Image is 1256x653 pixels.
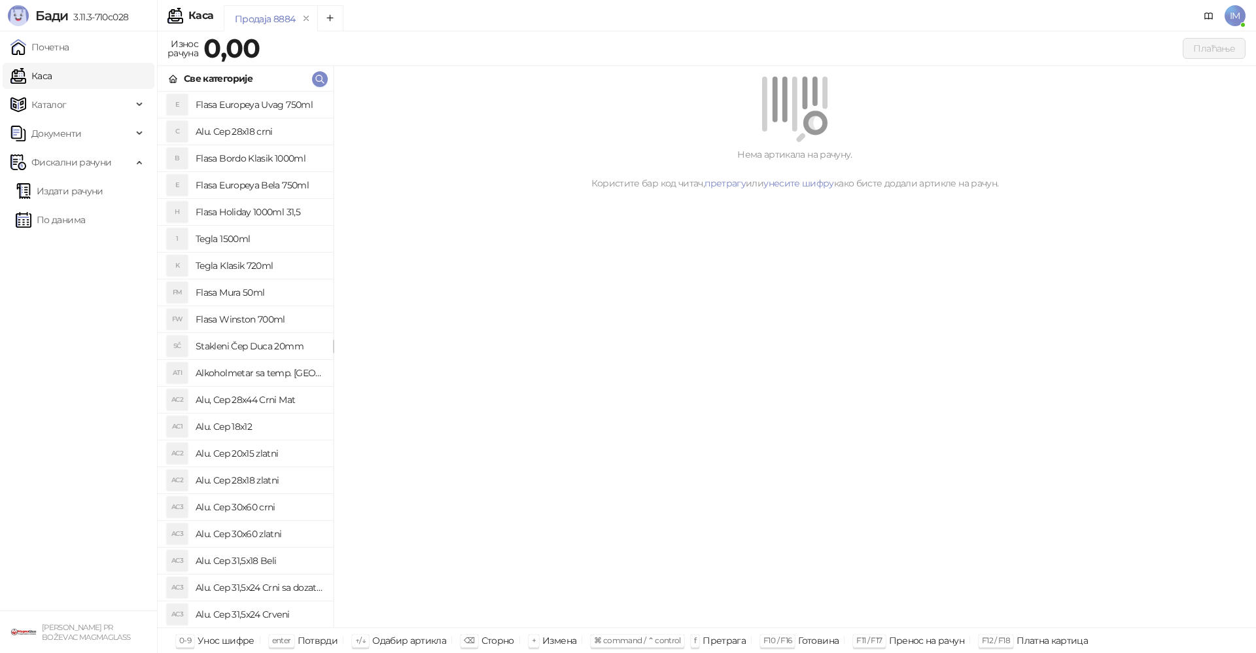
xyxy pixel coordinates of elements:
[167,577,188,598] div: AC3
[179,635,191,645] span: 0-9
[694,635,696,645] span: f
[196,443,323,464] h4: Alu. Cep 20x15 zlatni
[196,577,323,598] h4: Alu. Cep 31,5x24 Crni sa dozatorom
[196,94,323,115] h4: Flasa Europeya Uvag 750ml
[1198,5,1219,26] a: Документација
[10,34,69,60] a: Почетна
[1225,5,1246,26] span: IM
[167,604,188,625] div: AC3
[889,632,964,649] div: Пренос на рачун
[532,635,536,645] span: +
[594,635,681,645] span: ⌘ command / ⌃ control
[165,35,201,62] div: Износ рачуна
[464,635,474,645] span: ⌫
[203,32,260,64] strong: 0,00
[31,120,81,147] span: Документи
[10,619,37,645] img: 64x64-companyLogo-1893ffd3-f8d7-40ed-872e-741d608dc9d9.png
[167,175,188,196] div: E
[481,632,514,649] div: Сторно
[196,148,323,169] h4: Flasa Bordo Klasik 1000ml
[10,63,52,89] a: Каса
[196,175,323,196] h4: Flasa Europeya Bela 750ml
[196,362,323,383] h4: Alkoholmetar sa temp. [GEOGRAPHIC_DATA]
[272,635,291,645] span: enter
[167,497,188,518] div: AC3
[196,604,323,625] h4: Alu. Cep 31,5x24 Crveni
[167,416,188,437] div: AC1
[35,8,68,24] span: Бади
[349,147,1240,190] div: Нема артикала на рачуну. Користите бар код читач, или како бисте додали артикле на рачун.
[167,443,188,464] div: AC2
[167,282,188,303] div: FM
[167,121,188,142] div: C
[16,178,103,204] a: Издати рачуни
[167,202,188,222] div: H
[188,10,213,21] div: Каса
[167,362,188,383] div: ATI
[167,389,188,410] div: AC2
[196,470,323,491] h4: Alu. Cep 28x18 zlatni
[196,121,323,142] h4: Alu. Cep 28x18 crni
[167,255,188,276] div: K
[763,177,834,189] a: унесите шифру
[798,632,839,649] div: Готовина
[167,550,188,571] div: AC3
[705,177,746,189] a: претрагу
[355,635,366,645] span: ↑/↓
[298,13,315,24] button: remove
[167,336,188,357] div: SČ
[167,470,188,491] div: AC2
[167,94,188,115] div: E
[8,5,29,26] img: Logo
[31,92,67,118] span: Каталог
[317,5,343,31] button: Add tab
[31,149,111,175] span: Фискални рачуни
[763,635,792,645] span: F10 / F16
[196,497,323,518] h4: Alu. Cep 30x60 crni
[68,11,128,23] span: 3.11.3-710c028
[42,623,130,642] small: [PERSON_NAME] PR BOŽEVAC MAGMAGLASS
[167,523,188,544] div: AC3
[1183,38,1246,59] button: Плаћање
[196,523,323,544] h4: Alu. Cep 30x60 zlatni
[158,92,333,627] div: grid
[542,632,576,649] div: Измена
[703,632,746,649] div: Претрага
[196,336,323,357] h4: Stakleni Čep Duca 20mm
[196,255,323,276] h4: Tegla Klasik 720ml
[184,71,253,86] div: Све категорије
[982,635,1010,645] span: F12 / F18
[196,228,323,249] h4: Tegla 1500ml
[196,202,323,222] h4: Flasa Holiday 1000ml 31,5
[16,207,85,233] a: По данима
[196,389,323,410] h4: Alu, Cep 28x44 Crni Mat
[196,282,323,303] h4: Flasa Mura 50ml
[167,228,188,249] div: 1
[372,632,446,649] div: Одабир артикла
[196,416,323,437] h4: Alu. Cep 18x12
[235,12,295,26] div: Продаја 8884
[198,632,254,649] div: Унос шифре
[196,309,323,330] h4: Flasa Winston 700ml
[167,148,188,169] div: B
[298,632,338,649] div: Потврди
[856,635,882,645] span: F11 / F17
[196,550,323,571] h4: Alu. Cep 31,5x18 Beli
[1017,632,1088,649] div: Платна картица
[167,309,188,330] div: FW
